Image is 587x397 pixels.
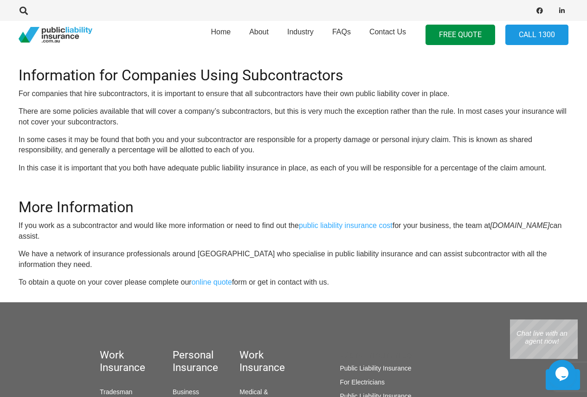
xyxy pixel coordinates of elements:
[173,349,186,374] h5: Personal Insurance
[287,28,314,36] span: Industry
[19,187,568,216] h2: More Information
[340,364,411,386] a: Public Liability Insurance For Electricians
[548,360,578,388] iframe: chat widget
[19,249,568,270] p: We have a network of insurance professionals around [GEOGRAPHIC_DATA] who specialise in public li...
[426,25,495,46] a: FREE QUOTE
[211,28,231,36] span: Home
[249,28,269,36] span: About
[546,369,580,390] a: Back to top
[240,18,278,52] a: About
[490,221,550,229] i: [DOMAIN_NAME]
[555,4,568,17] a: LinkedIn
[19,277,568,287] p: To obtain a quote on your cover please complete our form or get in contact with us.
[14,7,33,15] a: Search
[100,349,119,374] h5: Work Insurance
[192,278,232,286] a: online quote
[369,28,406,36] span: Contact Us
[19,55,568,84] h2: Information for Companies Using Subcontractors
[533,4,546,17] a: Facebook
[239,349,286,374] h5: Work Insurance
[360,18,415,52] a: Contact Us
[340,349,420,361] h5: Work Insurance
[278,18,323,52] a: Industry
[299,221,393,229] a: public liability insurance cost
[505,25,568,46] a: Call 1300
[19,89,568,99] p: For companies that hire subcontractors, it is important to ensure that all subcontractors have th...
[201,18,240,52] a: Home
[19,106,568,127] p: There are some policies available that will cover a company’s subcontractors, but this is very mu...
[19,221,568,241] p: If you work as a subcontractor and would like more information or need to find out the for your b...
[19,163,568,173] p: In this case it is important that you both have adequate public liability insurance in place, as ...
[332,28,351,36] span: FAQs
[323,18,360,52] a: FAQs
[510,319,578,359] iframe: chat widget
[19,27,92,43] a: pli_logotransparent
[19,135,568,156] p: In some cases it may be found that both you and your subcontractor are responsible for a property...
